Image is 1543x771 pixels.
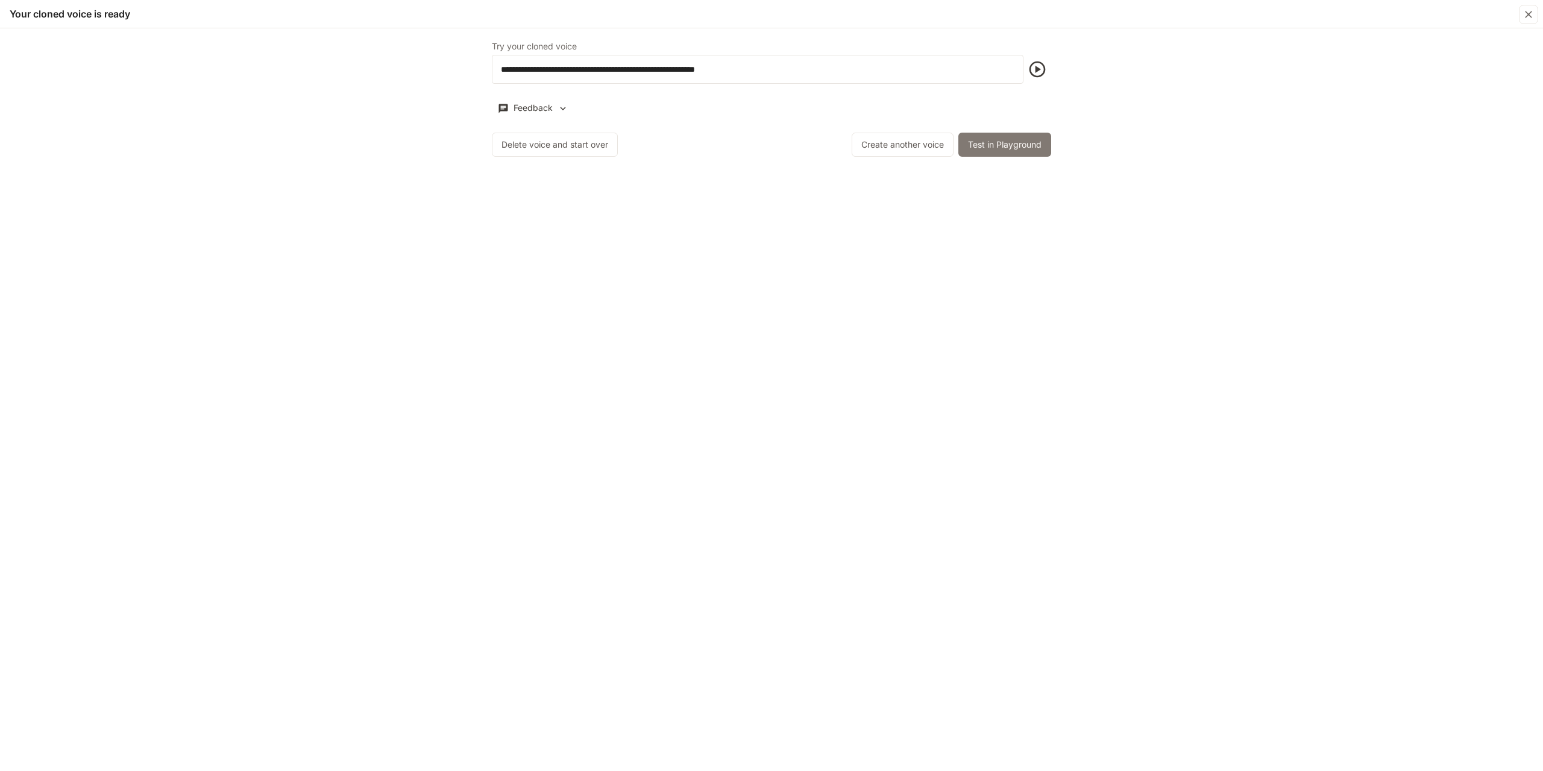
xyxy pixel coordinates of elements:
[10,7,130,20] h5: Your cloned voice is ready
[852,133,954,157] button: Create another voice
[492,98,574,118] button: Feedback
[958,133,1051,157] button: Test in Playground
[492,42,577,51] p: Try your cloned voice
[492,133,618,157] button: Delete voice and start over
